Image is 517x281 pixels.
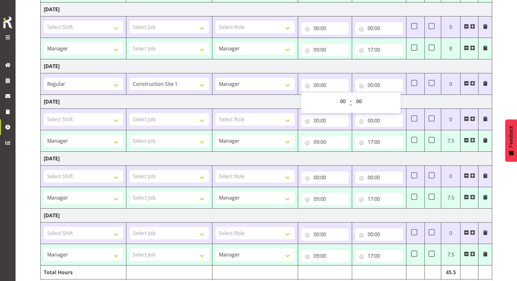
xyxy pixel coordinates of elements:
[41,95,492,109] td: [DATE]
[441,244,460,265] td: 7.5
[441,16,460,38] td: 0
[41,209,492,223] td: [DATE]
[355,22,403,35] input: Click to select...
[41,59,492,73] td: [DATE]
[2,16,14,29] img: Rosterit icon logo
[355,114,403,127] input: Click to select...
[355,193,403,205] input: Click to select...
[301,136,349,148] input: Click to select...
[441,187,460,209] td: 7.5
[301,171,349,184] input: Click to select...
[441,223,460,244] td: 0
[355,79,403,91] input: Click to select...
[301,250,349,262] input: Click to select...
[301,79,349,91] input: Click to select...
[355,136,403,148] input: Click to select...
[508,126,514,147] span: Feedback
[301,114,349,127] input: Click to select...
[441,73,460,95] td: 0
[355,228,403,241] input: Click to select...
[355,171,403,184] input: Click to select...
[41,152,492,166] td: [DATE]
[505,119,517,162] button: Feedback - Show survey
[441,109,460,130] td: 0
[301,193,349,205] input: Click to select...
[350,95,352,111] span: :
[355,250,403,262] input: Click to select...
[441,265,460,279] td: 45.5
[301,22,349,35] input: Click to select...
[355,44,403,56] input: Click to select...
[441,38,460,59] td: 8
[441,130,460,152] td: 7.5
[441,166,460,187] td: 0
[41,265,126,279] td: Total Hours
[301,228,349,241] input: Click to select...
[41,2,492,16] td: [DATE]
[301,44,349,56] input: Click to select...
